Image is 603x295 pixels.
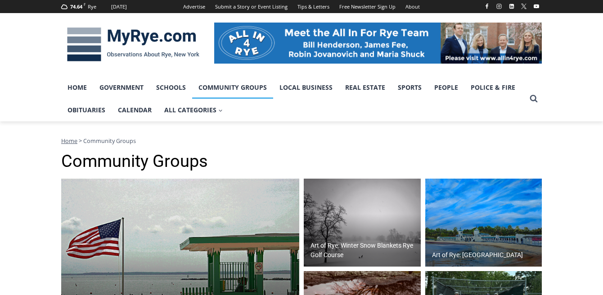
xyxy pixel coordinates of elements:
span: 74.64 [70,3,82,10]
h2: Art of Rye: [GEOGRAPHIC_DATA] [432,250,523,260]
a: YouTube [531,1,542,12]
span: > [79,137,82,145]
a: All Categories [158,99,229,121]
a: Calendar [112,99,158,121]
img: (PHOTO: Snow Day. Children run through the snowy landscape in search of fun. By Stacey Massey, au... [304,179,421,267]
img: All in for Rye [214,23,542,63]
span: Community Groups [83,137,136,145]
a: Government [93,76,150,99]
a: X [518,1,529,12]
a: Police & Fire [464,76,522,99]
span: F [84,2,85,7]
a: Real Estate [339,76,391,99]
div: Rye [88,3,96,11]
nav: Breadcrumbs [61,136,542,145]
nav: Primary Navigation [61,76,526,122]
div: [DATE] [111,3,127,11]
a: Local Business [273,76,339,99]
span: All Categories [164,105,223,115]
a: Art of Rye: Winter Snow Blankets Rye Golf Course [304,179,421,267]
h1: Community Groups [61,151,542,172]
a: Schools [150,76,192,99]
a: Home [61,76,93,99]
img: (PHOTO: Rye Playland Beach. The boardwalk and beach at Playland. By Jason Pritchard.) [425,179,542,267]
button: View Search Form [526,91,542,107]
a: Linkedin [506,1,517,12]
h2: Art of Rye: Winter Snow Blankets Rye Golf Course [310,241,418,260]
a: Art of Rye: [GEOGRAPHIC_DATA] [425,179,542,267]
a: Instagram [494,1,504,12]
a: Obituaries [61,99,112,121]
a: Facebook [481,1,492,12]
img: MyRye.com [61,21,205,68]
a: People [428,76,464,99]
a: Sports [391,76,428,99]
a: Community Groups [192,76,273,99]
a: Home [61,137,77,145]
